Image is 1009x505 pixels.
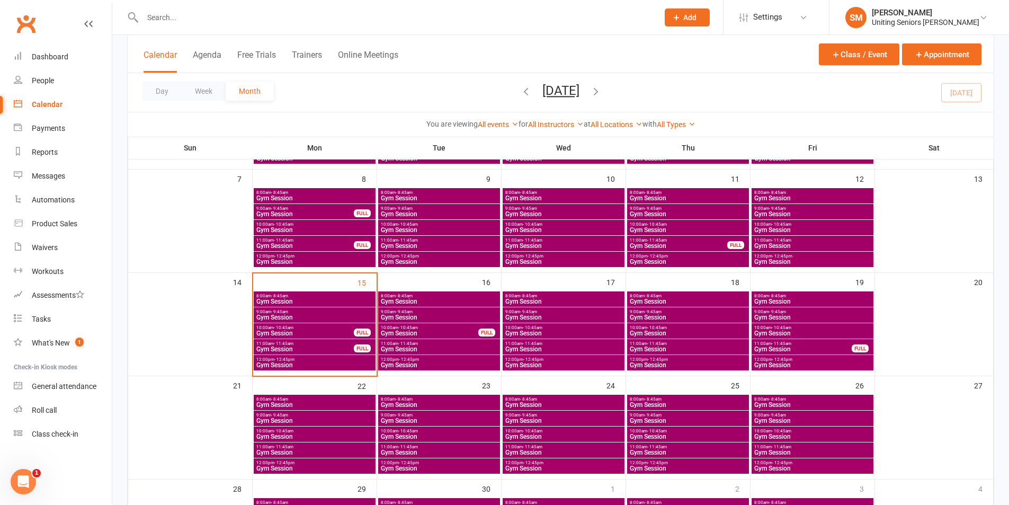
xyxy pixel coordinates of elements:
span: Gym Session [256,314,373,321]
span: - 8:45am [271,397,288,402]
span: - 10:45am [772,222,791,227]
span: 10:00am [380,429,498,433]
span: 12:00pm [505,254,622,259]
div: Messages [32,172,65,180]
div: FULL [852,344,869,352]
span: 12:00pm [380,254,498,259]
strong: You are viewing [426,120,478,128]
div: General attendance [32,382,96,391]
span: - 8:45am [769,397,786,402]
button: Calendar [144,50,177,73]
div: 12 [855,170,874,187]
span: 10:00am [380,222,498,227]
span: - 8:45am [396,397,413,402]
span: Gym Session [754,418,871,424]
a: All Types [657,120,695,129]
div: 26 [855,376,874,394]
span: 8:00am [754,294,871,298]
span: Gym Session [629,227,747,233]
span: - 12:45pm [399,254,419,259]
span: 10:00am [505,429,622,433]
span: Gym Session [380,433,498,440]
span: Gym Session [256,362,373,368]
span: Gym Session [505,433,622,440]
span: - 11:45am [398,238,418,243]
span: Gym Session [256,330,354,336]
span: 11:00am [256,238,354,243]
a: All Locations [591,120,642,129]
span: 8:00am [256,397,373,402]
span: - 11:45am [274,341,293,346]
span: Gym Session [505,362,622,368]
span: Gym Session [629,402,747,408]
span: - 10:45am [647,429,667,433]
span: 8:00am [754,190,871,195]
button: Week [182,82,226,101]
span: 11:00am [505,238,622,243]
span: - 10:45am [274,429,293,433]
span: - 8:45am [520,294,537,298]
div: 27 [974,376,993,394]
a: Clubworx [13,11,39,37]
span: Gym Session [380,243,498,249]
span: 8:00am [629,294,747,298]
span: Gym Session [505,195,622,201]
span: 12:00pm [505,357,622,362]
button: Online Meetings [338,50,398,73]
div: 15 [358,273,377,291]
span: 9:00am [256,206,354,211]
span: 10:00am [505,325,622,330]
span: 8:00am [505,397,622,402]
div: FULL [478,329,495,336]
div: 10 [606,170,626,187]
span: 11:00am [629,341,747,346]
strong: with [642,120,657,128]
div: 13 [974,170,993,187]
span: Gym Session [505,211,622,217]
span: 12:00pm [754,254,871,259]
span: - 11:45am [647,238,667,243]
a: Automations [14,188,112,212]
div: 9 [486,170,501,187]
th: Fri [751,137,875,159]
span: Gym Session [256,298,373,305]
span: Gym Session [629,211,747,217]
span: 11:00am [505,341,622,346]
span: - 8:45am [396,294,413,298]
span: 11:00am [505,445,622,449]
span: Gym Session [505,298,622,305]
span: 10:00am [754,222,871,227]
span: 11:00am [754,341,852,346]
span: - 10:45am [398,429,418,433]
span: Gym Session [380,330,479,336]
span: - 10:45am [274,325,293,330]
span: Gym Session [380,298,498,305]
span: - 11:45am [274,445,293,449]
span: - 10:45am [647,325,667,330]
span: - 9:45am [769,309,786,314]
div: 16 [482,273,501,290]
span: Gym Session [505,259,622,265]
span: Gym Session [256,211,354,217]
span: Gym Session [629,418,747,424]
span: 8:00am [380,397,498,402]
span: - 9:45am [645,206,662,211]
span: 12:00pm [256,357,373,362]
a: Waivers [14,236,112,260]
span: - 10:45am [398,325,418,330]
button: Day [142,82,182,101]
span: 12:00pm [629,357,747,362]
div: FULL [354,344,371,352]
div: Reports [32,148,58,156]
span: 9:00am [629,413,747,418]
span: - 11:45am [647,445,667,449]
button: Trainers [292,50,322,73]
div: Automations [32,196,75,204]
div: FULL [727,241,744,249]
button: Appointment [902,43,981,65]
span: Gym Session [754,402,871,408]
span: 11:00am [380,445,498,449]
div: 20 [974,273,993,290]
span: Gym Session [505,418,622,424]
span: 8:00am [629,397,747,402]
